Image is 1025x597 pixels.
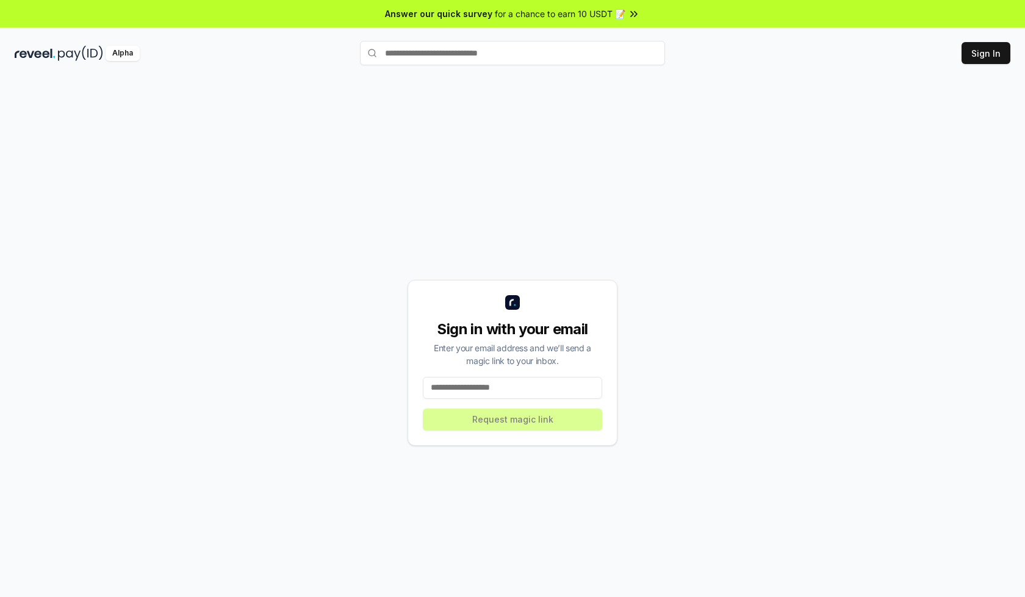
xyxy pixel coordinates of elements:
[15,46,56,61] img: reveel_dark
[495,7,625,20] span: for a chance to earn 10 USDT 📝
[58,46,103,61] img: pay_id
[385,7,492,20] span: Answer our quick survey
[423,341,602,367] div: Enter your email address and we’ll send a magic link to your inbox.
[423,320,602,339] div: Sign in with your email
[106,46,140,61] div: Alpha
[505,295,520,310] img: logo_small
[962,42,1010,64] button: Sign In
